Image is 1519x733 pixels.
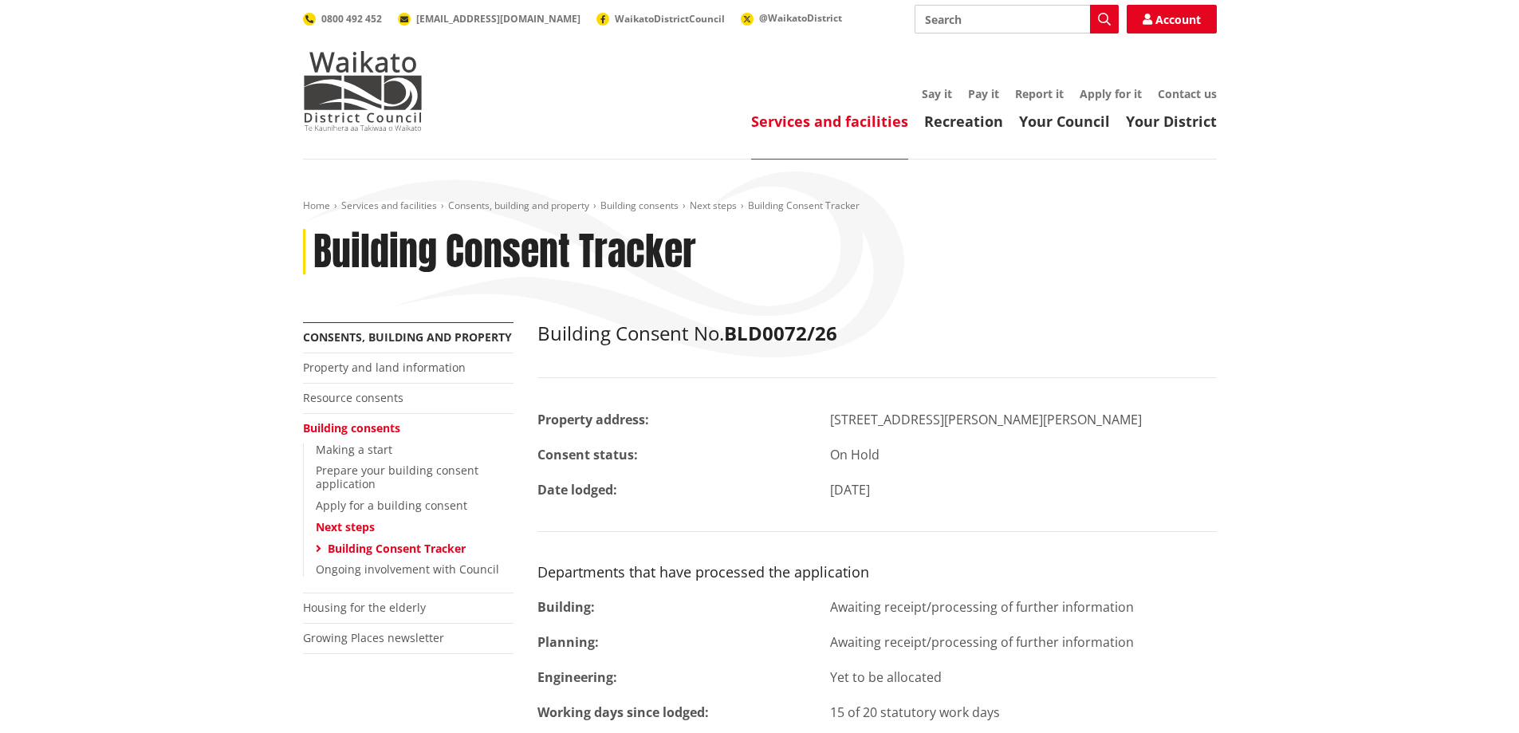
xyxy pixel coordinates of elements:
a: Consents, building and property [448,199,589,212]
a: @WaikatoDistrict [741,11,842,25]
a: Home [303,199,330,212]
a: Your District [1126,112,1217,131]
a: 0800 492 452 [303,12,382,26]
a: Contact us [1158,86,1217,101]
a: Services and facilities [751,112,908,131]
strong: Property address: [537,411,649,428]
strong: Building: [537,598,595,616]
a: Prepare your building consent application [316,463,478,491]
span: Building Consent Tracker [748,199,860,212]
a: Services and facilities [341,199,437,212]
strong: Engineering: [537,668,617,686]
a: Pay it [968,86,999,101]
a: Next steps [690,199,737,212]
div: [DATE] [818,480,1229,499]
h2: Building Consent No. [537,322,1217,345]
span: 0800 492 452 [321,12,382,26]
a: Making a start [316,442,392,457]
span: [EMAIL_ADDRESS][DOMAIN_NAME] [416,12,580,26]
a: Recreation [924,112,1003,131]
a: Apply for a building consent [316,498,467,513]
a: Resource consents [303,390,403,405]
strong: Planning: [537,633,599,651]
a: [EMAIL_ADDRESS][DOMAIN_NAME] [398,12,580,26]
a: Say it [922,86,952,101]
nav: breadcrumb [303,199,1217,213]
strong: Consent status: [537,446,638,463]
a: Property and land information [303,360,466,375]
a: Building consents [600,199,679,212]
input: Search input [915,5,1119,33]
a: Building Consent Tracker [328,541,466,556]
h1: Building Consent Tracker [313,229,696,275]
strong: Working days since lodged: [537,703,709,721]
a: Consents, building and property [303,329,512,345]
a: Report it [1015,86,1064,101]
a: Your Council [1019,112,1110,131]
img: Waikato District Council - Te Kaunihera aa Takiwaa o Waikato [303,51,423,131]
strong: BLD0072/26 [724,320,837,346]
span: @WaikatoDistrict [759,11,842,25]
span: WaikatoDistrictCouncil [615,12,725,26]
a: Building consents [303,420,400,435]
div: On Hold [818,445,1229,464]
a: Apply for it [1080,86,1142,101]
a: Housing for the elderly [303,600,426,615]
div: Awaiting receipt/processing of further information [818,633,1229,652]
a: Ongoing involvement with Council [316,562,499,577]
div: Yet to be allocated [818,668,1229,687]
a: Next steps [316,519,375,534]
strong: Date lodged: [537,481,617,499]
h3: Departments that have processed the application [537,564,1217,581]
a: WaikatoDistrictCouncil [596,12,725,26]
div: 15 of 20 statutory work days [818,703,1229,722]
a: Account [1127,5,1217,33]
div: [STREET_ADDRESS][PERSON_NAME][PERSON_NAME] [818,410,1229,429]
div: Awaiting receipt/processing of further information [818,597,1229,617]
a: Growing Places newsletter [303,630,444,645]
